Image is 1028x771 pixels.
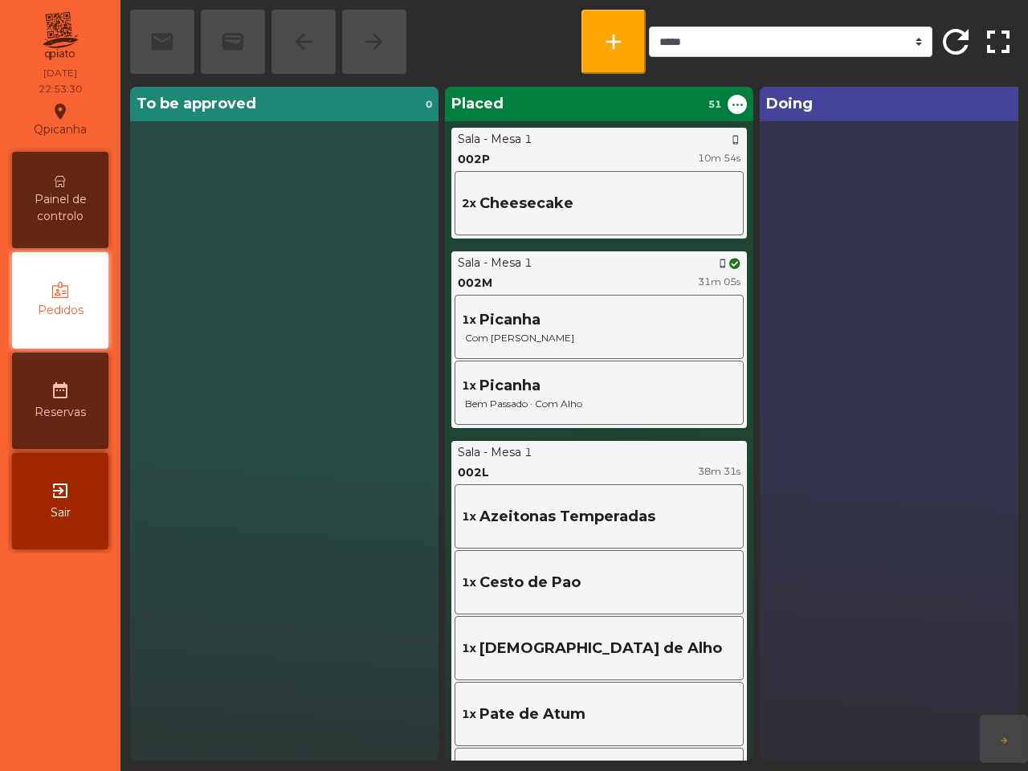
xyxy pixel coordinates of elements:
[451,93,504,115] span: Placed
[731,135,740,145] span: phone_iphone
[462,312,476,328] span: 1x
[16,191,104,225] span: Painel de controlo
[458,131,487,148] div: Sala -
[462,706,476,723] span: 1x
[51,481,70,500] i: exit_to_app
[479,704,585,725] span: Pate de Atum
[426,97,432,112] span: 0
[39,82,82,96] div: 22:53:30
[978,10,1018,74] button: fullscreen
[458,444,487,461] div: Sala -
[462,508,476,525] span: 1x
[462,397,736,411] span: Bem Passado · Com Alho
[936,10,976,74] button: refresh
[979,22,1018,61] span: fullscreen
[458,464,489,481] div: 002L
[698,465,740,477] span: 38m 31s
[51,504,71,521] span: Sair
[491,131,532,148] div: Mesa 1
[40,8,80,64] img: qpiato
[137,93,256,115] span: To be approved
[51,381,70,400] i: date_range
[462,331,736,345] span: Com [PERSON_NAME]
[34,100,87,140] div: Qpicanha
[479,572,581,594] span: Cesto de Pao
[601,29,626,55] span: add
[581,10,646,74] button: add
[728,95,747,114] button: ...
[766,93,813,115] span: Doing
[491,255,532,271] div: Mesa 1
[479,309,541,331] span: Picanha
[479,506,655,528] span: Azeitonas Temperadas
[479,638,722,659] span: [DEMOGRAPHIC_DATA] de Alho
[708,97,721,112] span: 51
[43,66,77,80] div: [DATE]
[458,151,490,168] div: 002P
[936,22,975,61] span: refresh
[698,152,740,164] span: 10m 54s
[38,302,84,319] span: Pedidos
[479,193,573,214] span: Cheesecake
[718,259,728,268] span: phone_iphone
[999,736,1009,745] span: arrow_forward
[458,275,492,292] div: 002M
[462,640,476,657] span: 1x
[458,255,487,271] div: Sala -
[462,195,476,212] span: 2x
[698,275,740,288] span: 31m 05s
[51,102,70,121] i: location_on
[491,444,532,461] div: Mesa 1
[462,574,476,591] span: 1x
[980,715,1028,763] button: arrow_forward
[35,404,86,421] span: Reservas
[462,377,476,394] span: 1x
[479,375,541,397] span: Picanha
